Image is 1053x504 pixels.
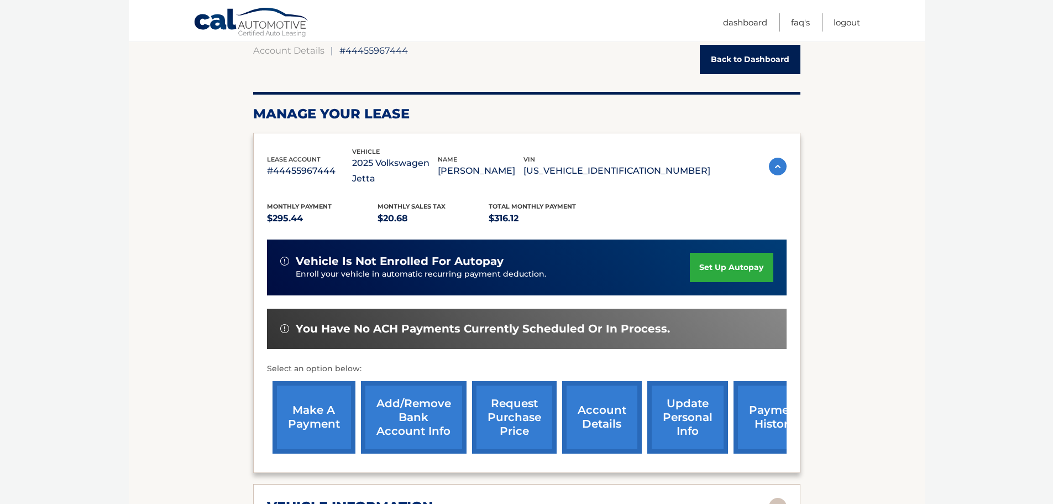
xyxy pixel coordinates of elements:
a: Dashboard [723,13,767,32]
a: Account Details [253,45,324,56]
img: alert-white.svg [280,324,289,333]
p: $316.12 [489,211,600,226]
span: Total Monthly Payment [489,202,576,210]
p: [US_VEHICLE_IDENTIFICATION_NUMBER] [523,163,710,179]
h2: Manage Your Lease [253,106,800,122]
a: Add/Remove bank account info [361,381,467,454]
p: $20.68 [378,211,489,226]
a: update personal info [647,381,728,454]
a: set up autopay [690,253,773,282]
span: vehicle is not enrolled for autopay [296,254,504,268]
img: accordion-active.svg [769,158,787,175]
p: $295.44 [267,211,378,226]
span: | [331,45,333,56]
a: Logout [834,13,860,32]
p: Enroll your vehicle in automatic recurring payment deduction. [296,268,690,280]
span: You have no ACH payments currently scheduled or in process. [296,322,670,336]
span: lease account [267,155,321,163]
span: name [438,155,457,163]
p: [PERSON_NAME] [438,163,523,179]
span: vehicle [352,148,380,155]
p: #44455967444 [267,163,353,179]
p: 2025 Volkswagen Jetta [352,155,438,186]
a: make a payment [273,381,355,454]
a: account details [562,381,642,454]
span: vin [523,155,535,163]
a: request purchase price [472,381,557,454]
span: Monthly sales Tax [378,202,446,210]
span: Monthly Payment [267,202,332,210]
a: Cal Automotive [193,7,310,39]
span: #44455967444 [339,45,408,56]
img: alert-white.svg [280,257,289,266]
p: Select an option below: [267,362,787,376]
a: payment history [734,381,816,454]
a: FAQ's [791,13,810,32]
a: Back to Dashboard [700,45,800,74]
